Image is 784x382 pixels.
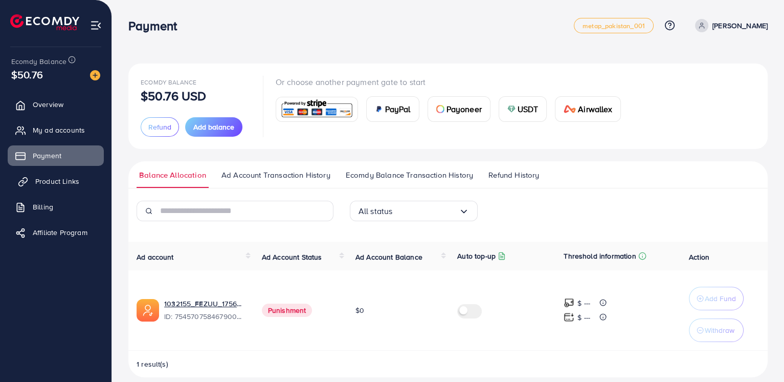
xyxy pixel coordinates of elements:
[355,252,422,262] span: Ad Account Balance
[90,70,100,80] img: image
[137,252,174,262] span: Ad account
[276,97,358,122] a: card
[35,176,79,186] span: Product Links
[385,103,411,115] span: PayPal
[164,299,245,309] a: 1032155_FEZUU_1756872097774
[346,169,473,181] span: Ecomdy Balance Transaction History
[33,99,63,110] span: Overview
[137,299,159,322] img: ic-ads-acc.e4c84228.svg
[8,94,104,115] a: Overview
[689,319,744,342] button: Withdraw
[128,18,185,33] h3: Payment
[185,117,242,137] button: Add balance
[141,117,179,137] button: Refund
[8,197,104,217] a: Billing
[705,324,734,336] p: Withdraw
[148,122,171,132] span: Refund
[691,19,768,32] a: [PERSON_NAME]
[564,250,636,262] p: Threshold information
[446,103,482,115] span: Payoneer
[355,305,364,315] span: $0
[359,203,393,219] span: All status
[366,96,419,122] a: cardPayPal
[689,252,709,262] span: Action
[262,304,312,317] span: Punishment
[436,105,444,113] img: card
[193,122,234,132] span: Add balance
[221,169,330,181] span: Ad Account Transaction History
[518,103,539,115] span: USDT
[712,19,768,32] p: [PERSON_NAME]
[574,18,654,33] a: metap_pakistan_001
[705,292,736,305] p: Add Fund
[507,105,516,113] img: card
[689,287,744,310] button: Add Fund
[33,202,53,212] span: Billing
[8,120,104,140] a: My ad accounts
[33,227,87,238] span: Affiliate Program
[8,222,104,243] a: Affiliate Program
[11,67,43,82] span: $50.76
[555,96,620,122] a: cardAirwallex
[141,90,207,102] p: $50.76 USD
[428,96,490,122] a: cardPayoneer
[564,105,576,113] img: card
[741,336,776,374] iframe: Chat
[141,78,196,87] span: Ecomdy Balance
[90,19,102,31] img: menu
[488,169,539,181] span: Refund History
[583,23,645,29] span: metap_pakistan_001
[262,252,322,262] span: Ad Account Status
[577,297,590,309] p: $ ---
[33,151,61,161] span: Payment
[457,250,496,262] p: Auto top-up
[8,145,104,166] a: Payment
[8,171,104,192] a: Product Links
[350,201,478,221] div: Search for option
[564,312,574,323] img: top-up amount
[139,169,206,181] span: Balance Allocation
[578,103,612,115] span: Airwallex
[33,125,85,135] span: My ad accounts
[564,298,574,308] img: top-up amount
[375,105,383,113] img: card
[577,311,590,324] p: $ ---
[137,359,168,369] span: 1 result(s)
[276,76,629,88] p: Or choose another payment gate to start
[279,98,354,120] img: card
[164,311,245,322] span: ID: 7545707584679002119
[392,203,458,219] input: Search for option
[11,56,66,67] span: Ecomdy Balance
[499,96,547,122] a: cardUSDT
[10,14,79,30] img: logo
[164,299,245,322] div: <span class='underline'>1032155_FEZUU_1756872097774</span></br>7545707584679002119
